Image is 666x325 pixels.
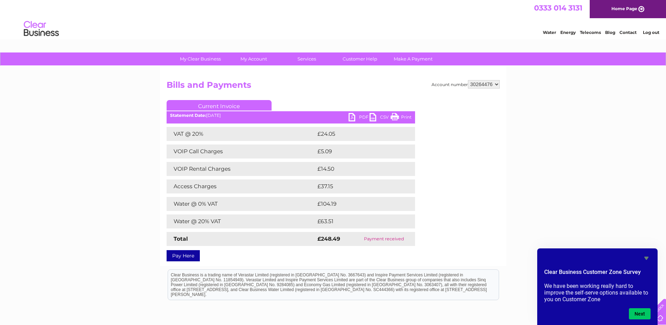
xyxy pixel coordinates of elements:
[170,113,206,118] b: Statement Date:
[167,100,272,111] a: Current Invoice
[580,30,601,35] a: Telecoms
[384,52,442,65] a: Make A Payment
[167,250,200,261] a: Pay Here
[167,197,316,211] td: Water @ 0% VAT
[23,18,59,40] img: logo.png
[225,52,282,65] a: My Account
[278,52,336,65] a: Services
[543,30,556,35] a: Water
[560,30,576,35] a: Energy
[316,197,402,211] td: £104.19
[317,235,340,242] strong: £248.49
[174,235,188,242] strong: Total
[167,214,316,228] td: Water @ 20% VAT
[544,283,651,303] p: We have been working really hard to improve the self-serve options available to you on Customer Zone
[168,4,499,34] div: Clear Business is a trading name of Verastar Limited (registered in [GEOGRAPHIC_DATA] No. 3667643...
[316,214,400,228] td: £63.51
[316,144,399,158] td: £5.09
[167,144,316,158] td: VOIP Call Charges
[167,179,316,193] td: Access Charges
[349,113,370,123] a: PDF
[353,232,415,246] td: Payment received
[167,113,415,118] div: [DATE]
[534,3,582,12] a: 0333 014 3131
[316,162,400,176] td: £14.50
[171,52,229,65] a: My Clear Business
[370,113,391,123] a: CSV
[605,30,615,35] a: Blog
[167,162,316,176] td: VOIP Rental Charges
[391,113,412,123] a: Print
[432,80,500,89] div: Account number
[629,308,651,319] button: Next question
[316,127,401,141] td: £24.05
[316,179,400,193] td: £37.15
[167,127,316,141] td: VAT @ 20%
[544,254,651,319] div: Clear Business Customer Zone Survey
[642,254,651,262] button: Hide survey
[167,80,500,93] h2: Bills and Payments
[619,30,637,35] a: Contact
[643,30,659,35] a: Log out
[331,52,389,65] a: Customer Help
[544,268,651,280] h2: Clear Business Customer Zone Survey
